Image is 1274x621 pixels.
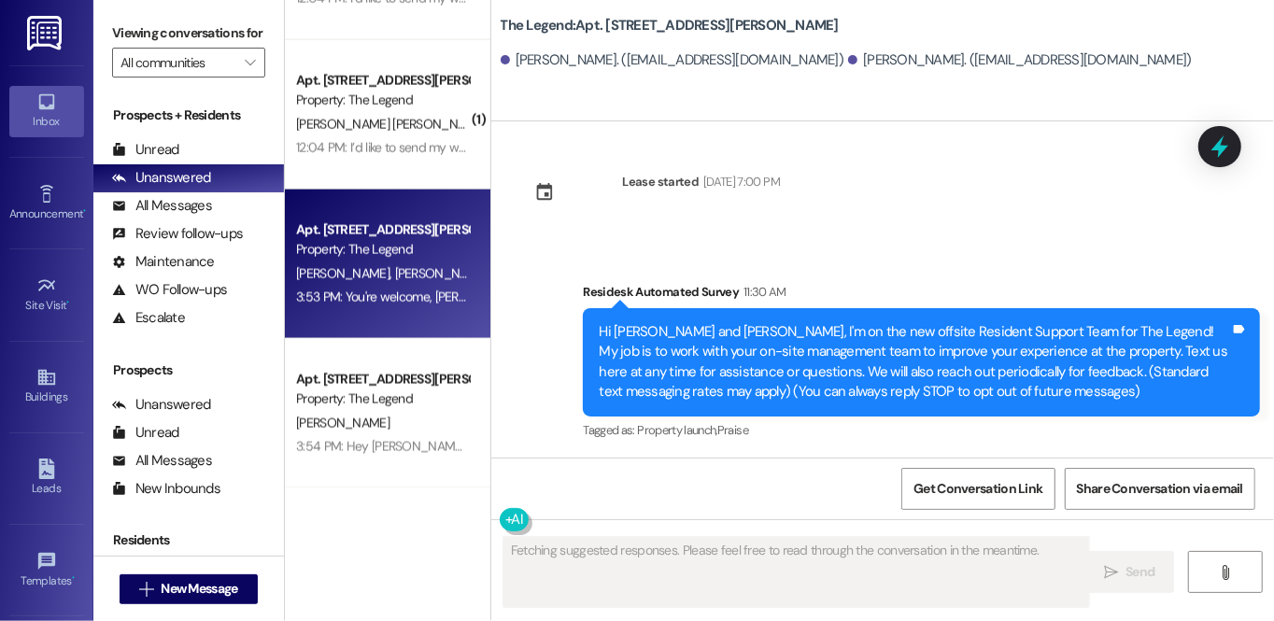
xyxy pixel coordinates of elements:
[501,16,839,35] b: The Legend: Apt. [STREET_ADDRESS][PERSON_NAME]
[1125,562,1154,582] span: Send
[112,140,179,160] div: Unread
[112,395,211,415] div: Unanswered
[9,361,84,412] a: Buildings
[296,240,469,260] div: Property: The Legend
[296,415,389,431] span: [PERSON_NAME]
[901,468,1055,510] button: Get Conversation Link
[112,19,265,48] label: Viewing conversations for
[296,438,585,455] div: 3:54 PM: Hey [PERSON_NAME], nice to meet you too!
[112,224,243,244] div: Review follow-ups
[503,537,1089,607] textarea: Fetching suggested responses. Please feel free to read through the conversation in the meantime.
[394,265,488,282] span: [PERSON_NAME]
[112,280,227,300] div: WO Follow-ups
[583,282,1260,308] div: Residesk Automated Survey
[9,453,84,503] a: Leads
[623,172,700,191] div: Lease started
[93,360,284,380] div: Prospects
[245,55,255,70] i: 
[93,530,284,550] div: Residents
[296,265,395,282] span: [PERSON_NAME]
[93,106,284,125] div: Prospects + Residents
[112,196,212,216] div: All Messages
[717,422,748,438] span: Praise
[9,270,84,320] a: Site Visit •
[112,423,179,443] div: Unread
[1084,551,1175,593] button: Send
[112,451,212,471] div: All Messages
[296,220,469,240] div: Apt. [STREET_ADDRESS][PERSON_NAME]
[67,296,70,309] span: •
[296,389,469,409] div: Property: The Legend
[1077,479,1243,499] span: Share Conversation via email
[848,50,1192,70] div: [PERSON_NAME]. ([EMAIL_ADDRESS][DOMAIN_NAME])
[1218,565,1232,580] i: 
[72,572,75,585] span: •
[583,416,1260,444] div: Tagged as:
[112,308,185,328] div: Escalate
[599,322,1230,402] div: Hi [PERSON_NAME] and [PERSON_NAME], I'm on the new offsite Resident Support Team for The Legend! ...
[637,422,717,438] span: Property launch ,
[739,282,786,302] div: 11:30 AM
[83,205,86,218] span: •
[112,168,211,188] div: Unanswered
[296,71,469,91] div: Apt. [STREET_ADDRESS][PERSON_NAME]
[296,370,469,389] div: Apt. [STREET_ADDRESS][PERSON_NAME]
[296,289,955,305] div: 3:53 PM: You're welcome, [PERSON_NAME]! Feel free to reach out if you have any questions or conce...
[9,545,84,596] a: Templates •
[112,252,215,272] div: Maintenance
[161,579,237,599] span: New Message
[120,574,258,604] button: New Message
[699,172,780,191] div: [DATE] 7:00 PM
[296,116,486,133] span: [PERSON_NAME] [PERSON_NAME]
[1104,565,1118,580] i: 
[120,48,235,78] input: All communities
[1065,468,1255,510] button: Share Conversation via email
[139,582,153,597] i: 
[296,91,469,110] div: Property: The Legend
[27,16,65,50] img: ResiDesk Logo
[112,479,220,499] div: New Inbounds
[913,479,1042,499] span: Get Conversation Link
[9,86,84,136] a: Inbox
[501,50,844,70] div: [PERSON_NAME]. ([EMAIL_ADDRESS][DOMAIN_NAME])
